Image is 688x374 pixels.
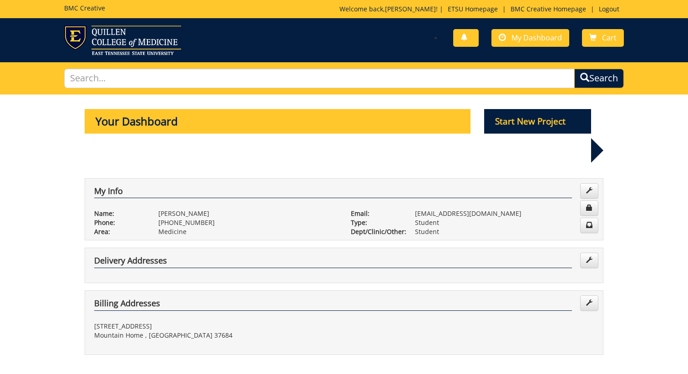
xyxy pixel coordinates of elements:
a: Edit Addresses [580,295,598,311]
h5: BMC Creative [64,5,105,11]
a: Logout [594,5,624,13]
p: Welcome back, ! | | | [339,5,624,14]
p: Start New Project [484,109,592,134]
a: Change Communication Preferences [580,218,598,233]
p: Your Dashboard [85,109,470,134]
p: Mountain Home , [GEOGRAPHIC_DATA] 37684 [94,331,337,340]
p: [STREET_ADDRESS] [94,322,337,331]
p: Phone: [94,218,145,227]
a: Edit Addresses [580,253,598,268]
a: [PERSON_NAME] [385,5,436,13]
p: Type: [351,218,401,227]
input: Search... [64,69,575,88]
a: Cart [582,29,624,47]
p: Email: [351,209,401,218]
p: [PHONE_NUMBER] [158,218,337,227]
h4: Billing Addresses [94,299,572,311]
p: [PERSON_NAME] [158,209,337,218]
a: Start New Project [484,118,592,126]
span: My Dashboard [511,33,562,43]
a: Change Password [580,200,598,216]
p: [EMAIL_ADDRESS][DOMAIN_NAME] [415,209,594,218]
img: ETSU logo [64,25,181,55]
button: Search [574,69,624,88]
p: Student [415,227,594,236]
p: Area: [94,227,145,236]
a: ETSU Homepage [443,5,502,13]
a: BMC Creative Homepage [506,5,591,13]
span: Cart [602,33,617,43]
p: Medicine [158,227,337,236]
p: Student [415,218,594,227]
p: Name: [94,209,145,218]
h4: My Info [94,187,572,199]
p: Dept/Clinic/Other: [351,227,401,236]
a: Edit Info [580,183,598,199]
h4: Delivery Addresses [94,256,572,268]
a: My Dashboard [491,29,569,47]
